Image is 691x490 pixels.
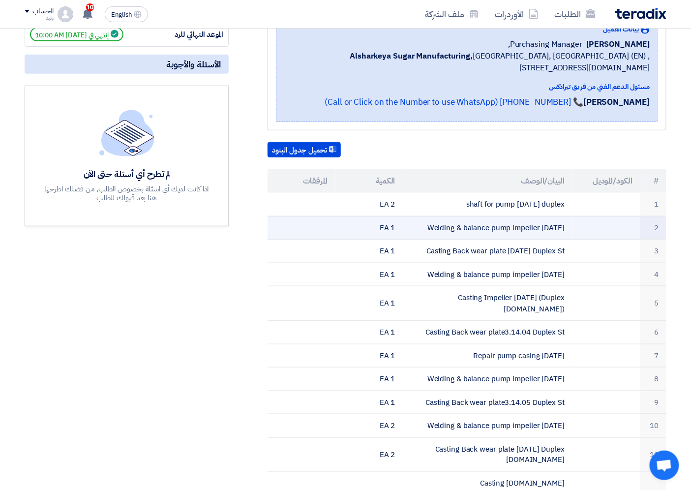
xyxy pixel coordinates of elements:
td: 1 EA [335,344,403,367]
td: 8 [640,367,666,391]
div: مسئول الدعم الفني من فريق تيرادكس [284,82,650,92]
img: Teradix logo [615,8,666,19]
div: وليد [25,15,54,21]
td: 2 EA [335,437,403,472]
td: 1 [640,193,666,216]
td: 1 EA [335,263,403,286]
td: Casting Back wear plate [DATE] Duplex St [403,240,573,263]
td: shaft for pump [DATE] duplex [403,193,573,216]
td: 1 EA [335,216,403,240]
td: 2 EA [335,414,403,438]
span: [GEOGRAPHIC_DATA], [GEOGRAPHIC_DATA] (EN) ,[STREET_ADDRESS][DOMAIN_NAME] [284,50,650,74]
span: [PERSON_NAME] [586,38,650,50]
a: 📞 [PHONE_NUMBER] (Call or Click on the Number to use WhatsApp) [325,96,583,108]
td: Welding & balance pump impeller [DATE] [403,414,573,438]
td: 10 [640,414,666,438]
td: 7 [640,344,666,367]
td: Casting Back wear plate3.14.05 Duplex St [403,391,573,414]
th: الكمية [335,169,403,193]
span: إنتهي في [DATE] 10:00 AM [30,28,123,41]
td: Casting Back wear plate [DATE] Duplex [DOMAIN_NAME] [403,437,573,472]
td: Welding & balance pump impeller [DATE] [403,216,573,240]
div: Open chat [650,451,679,480]
td: 3 [640,240,666,263]
button: English [105,6,148,22]
td: 2 EA [335,193,403,216]
img: profile_test.png [58,6,73,22]
td: 6 [640,321,666,344]
div: اذا كانت لديك أي اسئلة بخصوص الطلب, من فضلك اطرحها هنا بعد قبولك للطلب [43,184,210,202]
th: البيان/الوصف [403,169,573,193]
th: المرفقات [268,169,335,193]
a: الطلبات [546,2,603,26]
td: 1 EA [335,240,403,263]
span: الأسئلة والأجوبة [166,59,221,70]
td: Repair pump casing [DATE] [403,344,573,367]
strong: [PERSON_NAME] [583,96,650,108]
b: Alsharkeya Sugar Manufacturing, [350,50,473,62]
td: Casting Back wear plate3.14.04 Duplex St [403,321,573,344]
td: Casting Impeller [DATE] (Duplex [DOMAIN_NAME]) [403,286,573,321]
td: 5 [640,286,666,321]
td: 1 EA [335,391,403,414]
span: 10 [86,3,94,11]
td: 2 [640,216,666,240]
span: Purchasing Manager, [508,38,582,50]
td: 1 EA [335,367,403,391]
button: تحميل جدول البنود [268,142,341,158]
img: empty_state_list.svg [99,110,154,156]
td: 1 EA [335,286,403,321]
span: English [111,11,132,18]
a: الأوردرات [487,2,546,26]
td: 1 EA [335,321,403,344]
div: الموعد النهائي للرد [150,29,223,40]
div: الحساب [32,7,54,16]
th: # [640,169,666,193]
span: بيانات العميل [603,24,639,34]
td: Welding & balance pump impeller [DATE] [403,367,573,391]
td: 9 [640,391,666,414]
a: ملف الشركة [417,2,487,26]
td: 11 [640,437,666,472]
div: لم تطرح أي أسئلة حتى الآن [43,168,210,180]
td: 4 [640,263,666,286]
td: Welding & balance pump impeller [DATE] [403,263,573,286]
th: الكود/الموديل [572,169,640,193]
